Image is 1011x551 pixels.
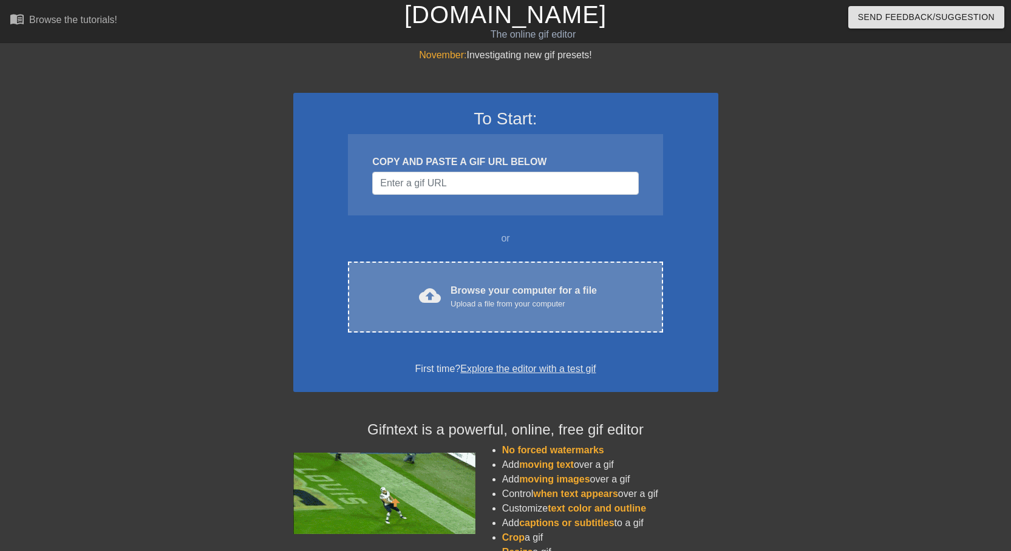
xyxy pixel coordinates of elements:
[325,231,687,246] div: or
[519,474,590,484] span: moving images
[343,27,723,42] div: The online gif editor
[460,363,596,374] a: Explore the editor with a test gif
[502,516,718,530] li: Add to a gif
[309,362,703,376] div: First time?
[502,472,718,487] li: Add over a gif
[451,283,597,310] div: Browse your computer for a file
[533,488,618,499] span: when text appears
[419,50,466,60] span: November:
[548,503,646,513] span: text color and outline
[10,12,24,26] span: menu_book
[502,501,718,516] li: Customize
[404,1,607,28] a: [DOMAIN_NAME]
[502,530,718,545] li: a gif
[293,421,718,439] h4: Gifntext is a powerful, online, free gif editor
[372,155,638,169] div: COPY AND PASTE A GIF URL BELOW
[519,518,614,528] span: captions or subtitles
[502,445,604,455] span: No forced watermarks
[519,459,574,470] span: moving text
[293,453,475,534] img: football_small.gif
[502,487,718,501] li: Control over a gif
[848,6,1004,29] button: Send Feedback/Suggestion
[502,532,525,543] span: Crop
[293,48,718,63] div: Investigating new gif presets!
[372,172,638,195] input: Username
[858,10,995,25] span: Send Feedback/Suggestion
[309,109,703,129] h3: To Start:
[29,15,117,25] div: Browse the tutorials!
[451,298,597,310] div: Upload a file from your computer
[502,458,718,472] li: Add over a gif
[419,285,441,306] span: cloud_upload
[10,12,117,30] a: Browse the tutorials!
